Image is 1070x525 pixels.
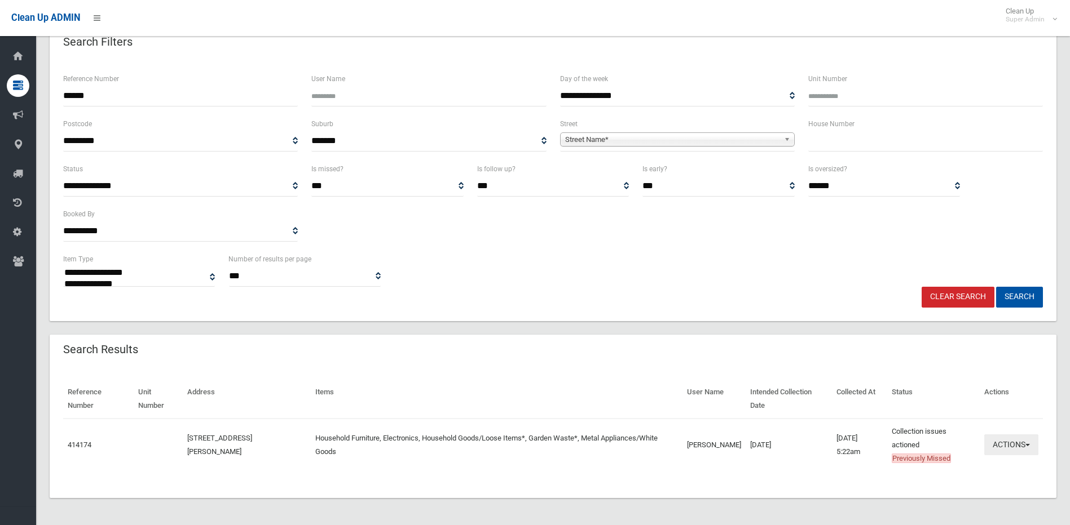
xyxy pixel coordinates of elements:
small: Super Admin [1006,15,1045,24]
label: Street [560,118,578,130]
a: 414174 [68,441,91,449]
td: Collection issues actioned [887,419,980,471]
th: Unit Number [134,380,183,419]
th: Intended Collection Date [746,380,832,419]
span: Clean Up [1000,7,1056,24]
label: Is missed? [311,163,344,175]
th: Reference Number [63,380,134,419]
th: Collected At [832,380,887,419]
a: [STREET_ADDRESS][PERSON_NAME] [187,434,252,456]
label: Is oversized? [808,163,847,175]
label: Booked By [63,208,95,220]
label: House Number [808,118,855,130]
label: Item Type [63,253,93,265]
header: Search Results [50,339,152,361]
header: Search Filters [50,31,146,53]
label: Reference Number [63,73,119,85]
label: Is early? [642,163,667,175]
label: Postcode [63,118,92,130]
td: [DATE] [746,419,832,471]
label: Number of results per page [228,253,311,265]
a: Clear Search [922,287,994,308]
span: Clean Up ADMIN [11,12,80,23]
label: Unit Number [808,73,847,85]
th: User Name [682,380,746,419]
span: Previously Missed [892,453,951,463]
label: Day of the week [560,73,608,85]
label: Is follow up? [477,163,516,175]
button: Actions [984,434,1038,455]
td: [PERSON_NAME] [682,419,746,471]
th: Actions [980,380,1043,419]
span: Street Name* [565,133,780,146]
button: Search [996,287,1043,308]
label: Suburb [311,118,333,130]
td: Household Furniture, Electronics, Household Goods/Loose Items*, Garden Waste*, Metal Appliances/W... [311,419,682,471]
th: Status [887,380,980,419]
td: [DATE] 5:22am [832,419,887,471]
label: Status [63,163,83,175]
label: User Name [311,73,345,85]
th: Address [183,380,310,419]
th: Items [311,380,682,419]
